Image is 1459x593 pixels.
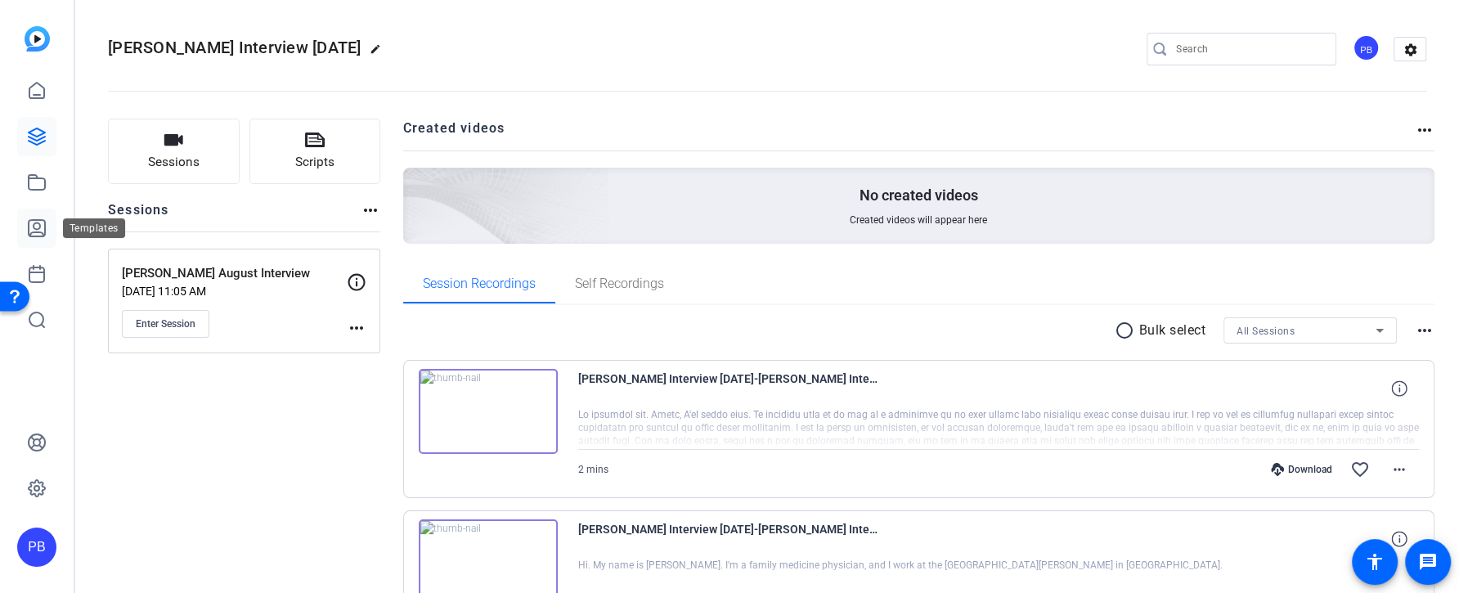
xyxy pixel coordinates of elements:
[295,153,334,172] span: Scripts
[419,369,558,454] img: thumb-nail
[423,277,536,290] span: Session Recordings
[122,285,347,298] p: [DATE] 11:05 AM
[361,200,380,220] mat-icon: more_horiz
[578,464,608,475] span: 2 mins
[1115,321,1139,340] mat-icon: radio_button_unchecked
[403,119,1416,150] h2: Created videos
[136,317,195,330] span: Enter Session
[347,318,366,338] mat-icon: more_horiz
[108,119,240,184] button: Sessions
[1389,460,1409,479] mat-icon: more_horiz
[1415,120,1434,140] mat-icon: more_horiz
[25,26,50,52] img: blue-gradient.svg
[220,6,610,361] img: Creted videos background
[370,43,389,63] mat-icon: edit
[108,38,361,57] span: [PERSON_NAME] Interview [DATE]
[578,519,881,559] span: [PERSON_NAME] Interview [DATE]-[PERSON_NAME] Interview-[PERSON_NAME]-2025-08-05-11-28-24-814-0
[1353,34,1380,61] div: PB
[108,200,169,231] h2: Sessions
[17,528,56,567] div: PB
[860,186,978,205] p: No created videos
[122,264,347,283] p: [PERSON_NAME] August Interview
[249,119,381,184] button: Scripts
[1394,38,1427,62] mat-icon: settings
[850,213,987,227] span: Created videos will appear here
[578,369,881,408] span: [PERSON_NAME] Interview [DATE]-[PERSON_NAME] Interview-[PERSON_NAME]-2025-08-05-11-28-55-011-0
[1139,321,1206,340] p: Bulk select
[575,277,664,290] span: Self Recordings
[1365,552,1385,572] mat-icon: accessibility
[63,218,125,238] div: Templates
[1350,460,1370,479] mat-icon: favorite_border
[1263,463,1340,476] div: Download
[1415,321,1434,340] mat-icon: more_horiz
[148,153,200,172] span: Sessions
[122,310,209,338] button: Enter Session
[1176,39,1323,59] input: Search
[1418,552,1438,572] mat-icon: message
[1237,326,1295,337] span: All Sessions
[1353,34,1381,63] ngx-avatar: Peter Bradt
